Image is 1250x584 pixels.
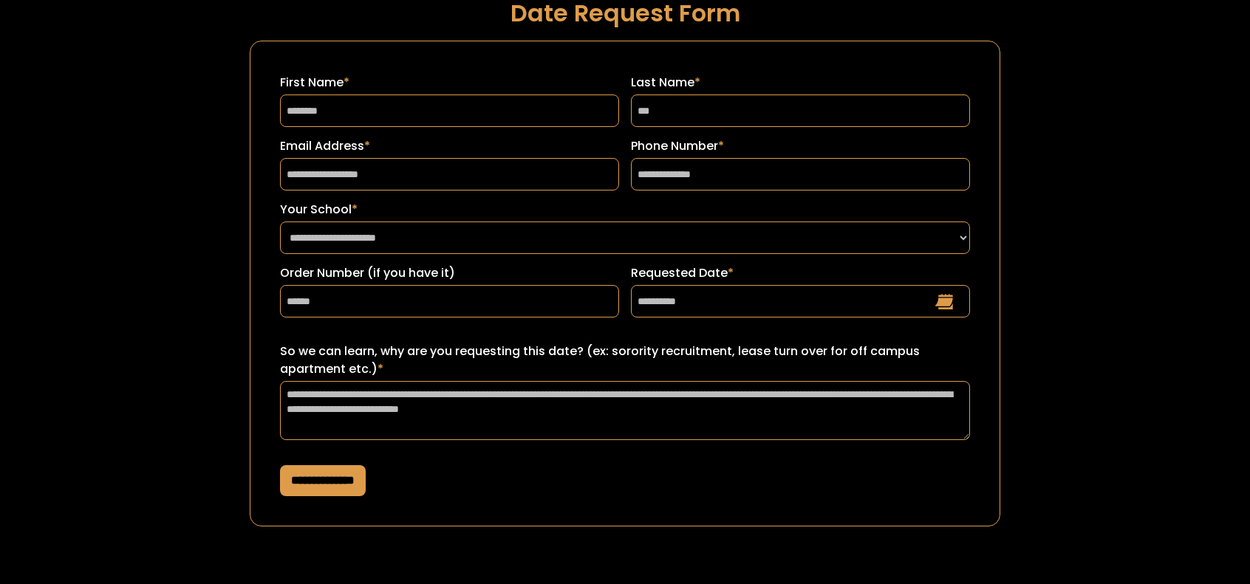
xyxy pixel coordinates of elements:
label: So we can learn, why are you requesting this date? (ex: sorority recruitment, lease turn over for... [280,343,969,378]
label: Your School [280,201,969,219]
label: First Name [280,74,619,92]
label: Phone Number [631,137,970,155]
label: Last Name [631,74,970,92]
label: Email Address [280,137,619,155]
form: Request a Date Form [250,41,1000,526]
label: Requested Date [631,264,970,282]
label: Order Number (if you have it) [280,264,619,282]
